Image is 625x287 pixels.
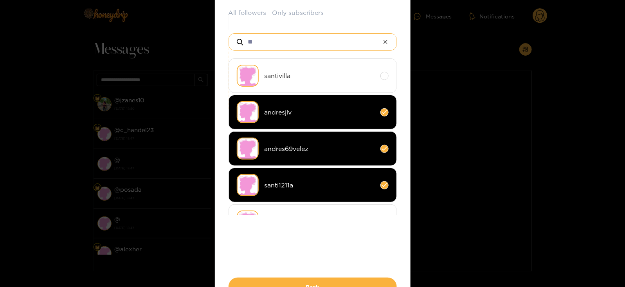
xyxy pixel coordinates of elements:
img: no-avatar.png [237,65,259,87]
img: no-avatar.png [237,174,259,196]
span: santivilla [265,71,375,80]
span: andresjlv [265,108,375,117]
button: All followers [229,8,267,17]
img: no-avatar.png [237,138,259,160]
img: no-avatar.png [237,101,259,123]
button: Only subscribers [272,8,324,17]
img: no-avatar.png [237,211,259,233]
span: andres69velez [265,144,375,153]
span: santi1211a [265,181,375,190]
